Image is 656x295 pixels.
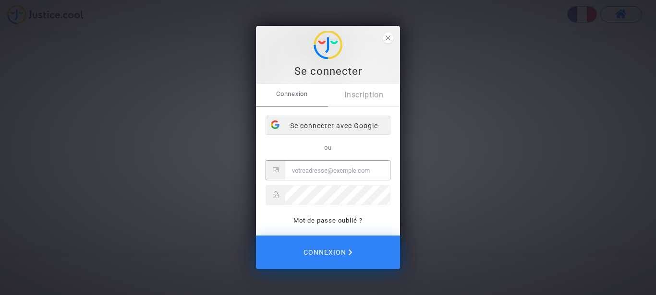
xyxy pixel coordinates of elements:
span: Connexion [304,242,352,262]
input: Password [285,186,390,205]
div: Se connecter avec Google [266,116,390,135]
a: Mot de passe oublié ? [293,217,363,224]
span: close [383,33,393,43]
span: Connexion [256,84,328,104]
button: Connexion [256,236,400,269]
div: Se connecter [261,64,395,79]
span: ou [324,144,332,151]
a: Inscription [328,84,400,106]
input: Email [285,161,390,180]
